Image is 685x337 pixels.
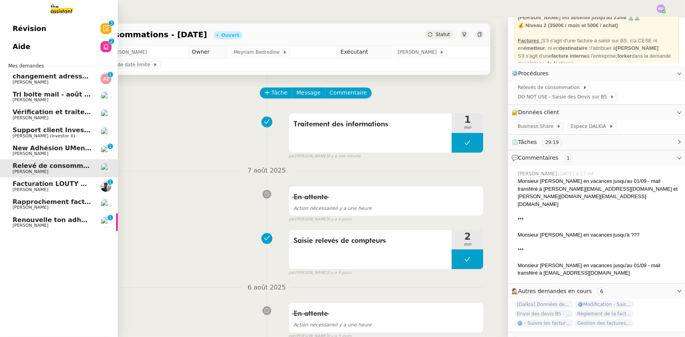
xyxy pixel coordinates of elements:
[109,179,112,186] p: 1
[294,322,335,328] span: Action nécessaire
[294,206,372,211] span: il y a une heure
[289,270,295,276] span: par
[515,319,574,327] span: ⚙️ - Suivre les factures d'exploitation
[559,45,591,51] strong: destinataire :
[13,108,224,116] span: Vérification et traitement des demandes comptables - 2025
[13,205,48,210] span: [PERSON_NAME]
[13,73,159,80] span: changement adresse et activités sur Kbis
[289,216,352,223] small: [PERSON_NAME]
[108,61,153,69] span: Pas de date limite
[294,235,448,247] span: Saisie relevés de compteurs
[575,310,634,318] span: Règlement de la facture Paris Est Audit - [DATE]
[109,215,112,222] p: 1
[452,115,483,124] span: 1
[13,216,130,224] span: Renouvelle ton adhésion Umento
[515,301,574,308] span: [Dalkia] Données de facturation SDC RESIDENCE LE TRIMARAN pour la facture 0001 R VEZSS5 du [DATE]...
[13,80,48,85] span: [PERSON_NAME]
[234,48,283,56] span: Meyriam Bedredine
[13,198,196,206] span: Rapprochement factures/paiements clients - [DATE]
[13,151,48,156] span: [PERSON_NAME]
[518,262,679,277] div: Monsieur [PERSON_NAME] en vacances jusqu'au 01/09 - mail transféré à [EMAIL_ADDRESS][DOMAIN_NAME]
[109,38,114,44] nz-badge-sup: 2
[289,153,295,160] span: par
[452,241,483,248] span: min
[518,122,557,130] span: Business Share
[523,45,545,51] strong: émetteur
[100,163,111,174] img: users%2FHIWaaSoTa5U8ssS5t403NQMyZZE3%2Favatar%2Fa4be050e-05fa-4f28-bbe7-e7e8e4788720
[13,162,136,169] span: Relevé de consommations - [DATE]
[100,91,111,102] img: users%2F9mvJqJUvllffspLsQzytnd0Nt4c2%2Favatar%2F82da88e3-d90d-4e39-b37d-dcb7941179ae
[109,72,112,79] p: 1
[294,310,328,317] span: En attente
[53,31,207,38] span: Relevé de consommations - [DATE]
[325,87,372,98] button: Commentaire
[511,155,576,161] span: 💬
[13,133,75,138] span: [PERSON_NAME] (Investor X)
[508,135,685,150] div: ⏲️Tâches 29:19
[289,226,301,232] span: false
[518,170,559,177] span: [PERSON_NAME]
[518,177,679,208] div: Monsieur [PERSON_NAME] en vacances jusqu'au 01/09 - mail transféré à [PERSON_NAME][EMAIL_ADDRESS]...
[241,282,292,293] span: 6 août 2025
[330,88,367,97] span: Commentaire
[260,87,292,98] button: Tâche
[508,150,685,166] div: 💬Commentaires 1
[337,46,391,58] td: Exécutant
[508,66,685,81] div: ⚙️Procédures
[542,138,562,146] nz-tag: 29:19
[108,48,147,56] span: [PERSON_NAME]
[617,53,632,59] strong: forker
[523,60,573,66] strong: pointage de factures
[13,97,48,102] span: [PERSON_NAME]
[564,154,573,162] nz-tag: 1
[100,217,111,228] img: users%2FDBF5gIzOT6MfpzgDQC7eMkIK8iA3%2Favatar%2Fd943ca6c-06ba-4e73-906b-d60e05e423d3
[452,124,483,131] span: min
[289,216,295,223] span: par
[4,62,49,70] span: Mes demandes
[518,84,583,91] span: Relevés de consommation
[110,38,113,46] p: 2
[518,22,618,28] strong: 💰 Niveau 2 (3500€ / mois et 500€ / achat)
[518,15,641,20] strong: [PERSON_NAME] est absente jusqu'au 23/08 🏝️🏝️
[508,105,685,120] div: 🔐Données client
[13,126,99,134] span: Support client InvestorX
[518,288,592,294] span: Autres demandes en cours
[398,48,440,56] span: [PERSON_NAME]
[13,223,48,228] span: [PERSON_NAME]
[100,181,111,192] img: ee3399b4-027e-46f8-8bb8-fca30cb6f74c
[292,87,325,98] button: Message
[100,109,111,120] img: users%2FoU9mdHte1obU4mgbfL3mcCoP1F12%2Favatar%2F1be82a40-f611-465c-b415-bc30ec7e3527
[289,299,301,305] span: false
[13,144,168,152] span: New Adhésion UMento Sans paiement Entry
[241,166,292,176] span: 7 août 2025
[327,270,351,276] span: il y a 4 jours
[327,216,351,223] span: il y a 4 jours
[13,91,102,98] span: Tri boite mail - août 2025
[296,88,320,97] span: Message
[100,145,111,156] img: users%2FDBF5gIzOT6MfpzgDQC7eMkIK8iA3%2Favatar%2Fd943ca6c-06ba-4e73-906b-d60e05e423d3
[108,144,113,149] nz-badge-sup: 1
[110,20,113,27] p: 3
[559,170,595,177] span: [DATE] à 17:04
[515,310,574,318] span: Envoi des devis BS - 2025
[289,153,361,160] small: [PERSON_NAME]
[289,270,352,276] small: [PERSON_NAME]
[597,288,606,295] nz-tag: 6
[272,88,288,97] span: Tâche
[511,108,563,117] span: 🔐
[511,288,610,294] span: 🕵️
[13,41,30,53] span: Aide
[518,52,676,67] div: S'il s'agit d'une à l'entreprise, dans la demande de
[100,73,111,84] img: svg
[657,4,665,13] img: svg
[294,118,448,130] span: Traitement des informations
[108,179,113,185] nz-badge-sup: 1
[518,139,537,145] span: Tâches
[289,182,301,189] span: false
[552,53,587,59] strong: facture interne
[13,23,46,35] span: Révision
[511,69,552,78] span: ⚙️
[518,231,679,239] div: Monsieur [PERSON_NAME] en vacances jusqu'à ???
[13,115,48,120] span: [PERSON_NAME]
[108,72,113,77] nz-badge-sup: 1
